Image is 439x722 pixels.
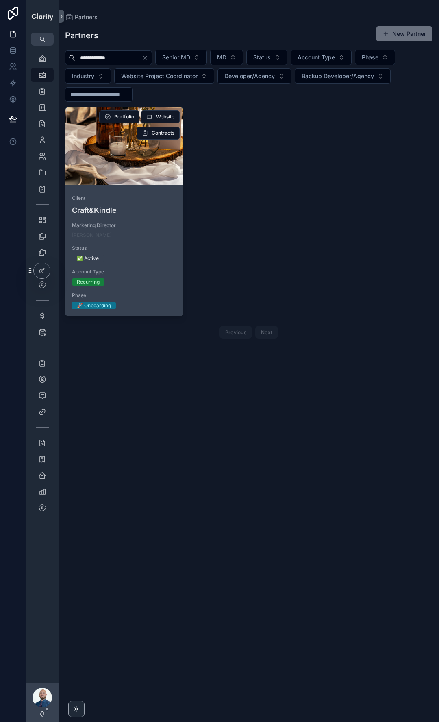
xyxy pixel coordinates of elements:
span: Partners [75,13,98,21]
button: Select Button [295,68,391,84]
button: Select Button [65,68,111,84]
div: rustic_wood_slices_jpg.png [65,107,183,185]
span: Phase [72,292,176,299]
button: Contracts [137,127,180,140]
div: Recurring [77,278,100,286]
button: Select Button [246,50,287,65]
button: Select Button [291,50,352,65]
div: scrollable content [26,46,59,526]
span: Industry [72,72,94,80]
span: Account Type [72,269,176,275]
button: Select Button [155,50,207,65]
span: Senior MD [162,53,190,61]
span: Phase [362,53,378,61]
iframe: Spotlight [1,39,15,54]
a: Partners [65,13,98,21]
span: Contracts [152,130,174,136]
span: MD [217,53,226,61]
span: Website Project Coordinator [121,72,198,80]
h1: Partners [65,30,98,41]
button: Portfolio [99,110,139,123]
button: Select Button [355,50,395,65]
div: 🚀 Onboarding [77,302,111,309]
span: Website [156,114,174,120]
h4: Craft&Kindle [72,205,176,216]
span: Developer/Agency [224,72,275,80]
span: Marketing Director [72,222,176,229]
img: App logo [31,10,54,23]
span: Status [253,53,271,61]
span: Backup Developer/Agency [302,72,374,80]
span: Client [72,195,176,201]
span: Account Type [298,53,335,61]
button: Website [141,110,180,123]
button: Select Button [217,68,291,84]
button: Clear [142,55,152,61]
button: Select Button [210,50,243,65]
button: Select Button [114,68,214,84]
a: ClientCraft&KindleMarketing Director[PERSON_NAME]Status✅ ActiveAccount TypeRecurringPhase🚀 Onboar... [65,107,183,316]
span: Status [72,245,176,252]
button: New Partner [376,26,432,41]
span: Portfolio [114,114,134,120]
a: [PERSON_NAME] [72,232,111,238]
div: ✅ Active [77,255,99,262]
